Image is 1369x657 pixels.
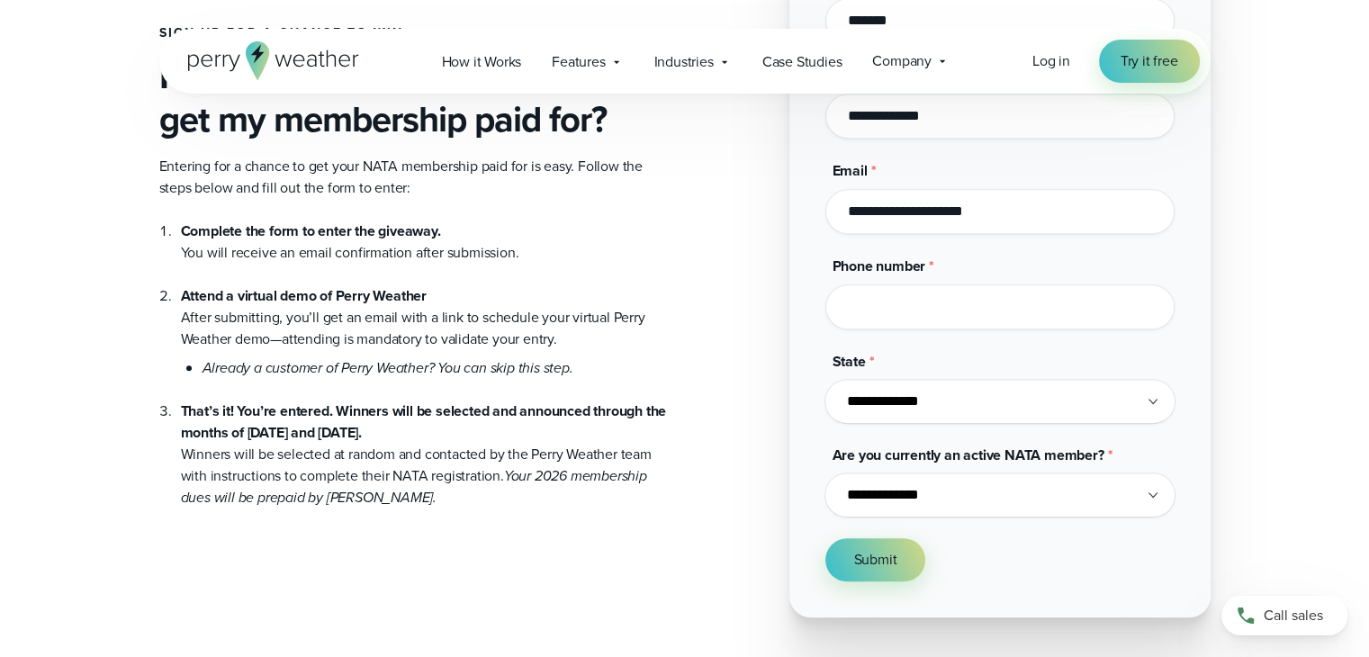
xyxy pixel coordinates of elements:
[181,379,671,508] li: Winners will be selected at random and contacted by the Perry Weather team with instructions to c...
[181,400,667,443] strong: That’s it! You’re entered. Winners will be selected and announced through the months of [DATE] an...
[181,465,647,508] em: Your 2026 membership dues will be prepaid by [PERSON_NAME].
[872,50,932,72] span: Company
[1032,50,1070,71] span: Log in
[159,55,671,141] h3: How do I enter for a chance to get my membership paid for?
[442,51,522,73] span: How it Works
[1032,50,1070,72] a: Log in
[747,43,858,80] a: Case Studies
[159,156,671,199] p: Entering for a chance to get your NATA membership paid for is easy. Follow the steps below and fi...
[159,26,671,40] h4: Sign up for a chance to win
[427,43,537,80] a: How it Works
[833,256,926,276] span: Phone number
[654,51,714,73] span: Industries
[833,445,1104,465] span: Are you currently an active NATA member?
[1099,40,1200,83] a: Try it free
[552,51,605,73] span: Features
[1121,50,1178,72] span: Try it free
[1221,596,1347,635] a: Call sales
[181,264,671,379] li: After submitting, you’ll get an email with a link to schedule your virtual Perry Weather demo—att...
[181,220,671,264] li: You will receive an email confirmation after submission.
[203,357,573,378] em: Already a customer of Perry Weather? You can skip this step.
[181,285,427,306] strong: Attend a virtual demo of Perry Weather
[833,160,868,181] span: Email
[854,549,897,571] span: Submit
[825,538,926,581] button: Submit
[1264,605,1323,626] span: Call sales
[762,51,842,73] span: Case Studies
[181,220,441,241] strong: Complete the form to enter the giveaway.
[833,351,866,372] span: State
